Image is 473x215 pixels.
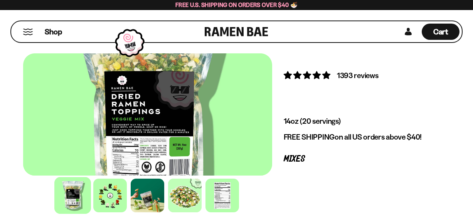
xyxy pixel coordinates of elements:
[284,132,438,142] p: on all US orders above $40!
[284,155,438,163] p: Mixes
[45,24,62,40] a: Shop
[337,71,379,80] span: 1393 reviews
[433,27,448,36] span: Cart
[284,132,335,142] strong: FREE SHIPPING
[422,21,460,42] div: Cart
[45,27,62,37] span: Shop
[23,29,33,35] button: Mobile Menu Trigger
[175,1,298,9] span: Free U.S. Shipping on Orders over $40 🍜
[284,70,332,80] span: 4.76 stars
